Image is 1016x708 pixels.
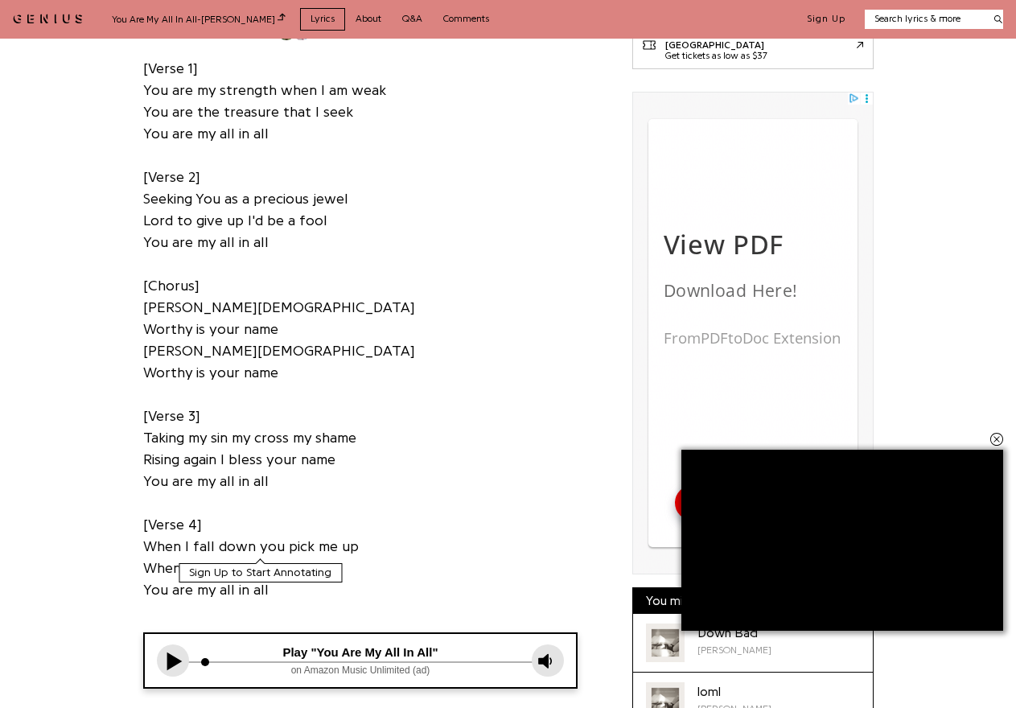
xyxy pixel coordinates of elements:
[229,1,240,12] img: adc.png
[300,8,345,30] a: Lyrics
[345,8,392,30] a: About
[865,12,985,26] input: Search lyrics & more
[392,8,433,30] a: Q&A
[632,92,874,574] iframe: Advertisement
[646,624,685,662] div: Cover art for Down Bad by Taylor Swift
[134,31,647,68] div: FromPDFtoDoc Extension
[134,74,235,92] a: Download Here!
[538,147,570,163] span: Open
[433,8,500,30] a: Comments
[633,614,873,673] a: Cover art for Down Bad by Taylor SwiftDown Bad[PERSON_NAME]
[632,22,874,69] a: See pop shows near [GEOGRAPHIC_DATA]Get tickets as low as $37
[179,563,342,582] button: Sign Up to Start Annotating
[134,148,267,165] div: FromPDFtoDoc Extension
[224,1,240,13] img: iconc.png
[134,38,234,68] a: View PDF
[476,142,648,171] a: Open
[112,11,286,27] div: You Are My All In All - [PERSON_NAME]
[807,13,845,26] button: Sign Up
[633,588,873,614] div: You might also like
[665,29,857,51] div: See pop shows near [GEOGRAPHIC_DATA]
[134,149,267,164] a: FromPDFtoDoc Extension
[697,682,771,702] div: loml
[665,51,857,62] div: Get tickets as low as $37
[145,634,576,687] iframe: Tonefuse player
